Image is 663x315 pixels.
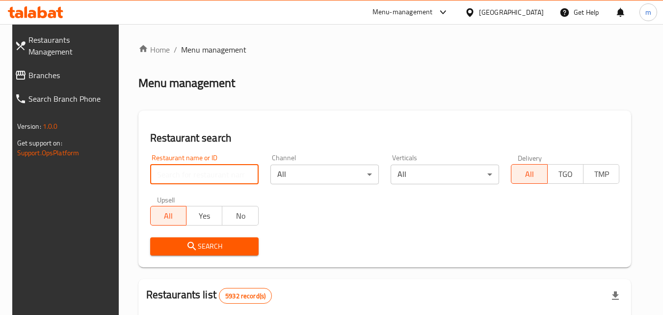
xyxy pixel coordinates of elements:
span: TGO [552,167,580,181]
nav: breadcrumb [138,44,632,56]
span: Restaurants Management [28,34,115,57]
span: Yes [190,209,218,223]
div: Total records count [219,288,272,304]
a: Search Branch Phone [7,87,123,111]
div: [GEOGRAPHIC_DATA] [479,7,544,18]
input: Search for restaurant name or ID.. [150,165,259,184]
span: All [155,209,183,223]
label: Delivery [518,154,542,161]
button: Yes [186,206,222,226]
div: Menu-management [372,6,433,18]
button: TGO [547,164,583,184]
h2: Restaurants list [146,287,272,304]
label: Upsell [157,196,175,203]
div: All [391,165,499,184]
a: Support.OpsPlatform [17,146,80,159]
button: Search [150,237,259,256]
div: All [270,165,379,184]
span: TMP [587,167,615,181]
button: No [222,206,258,226]
span: m [645,7,651,18]
a: Home [138,44,170,56]
span: 5932 record(s) [219,291,271,301]
span: No [226,209,254,223]
span: 1.0.0 [43,120,58,133]
li: / [174,44,177,56]
a: Branches [7,63,123,87]
span: Get support on: [17,137,62,149]
button: TMP [583,164,619,184]
div: Export file [604,284,627,308]
h2: Restaurant search [150,131,620,145]
span: Search Branch Phone [28,93,115,105]
a: Restaurants Management [7,28,123,63]
button: All [150,206,186,226]
span: Branches [28,69,115,81]
span: Menu management [181,44,246,56]
span: Search [158,240,251,253]
span: All [515,167,543,181]
button: All [511,164,547,184]
span: Version: [17,120,41,133]
h2: Menu management [138,75,235,91]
